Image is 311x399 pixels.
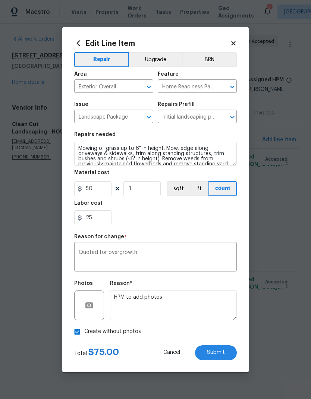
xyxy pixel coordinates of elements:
[74,234,124,239] h5: Reason for change
[144,112,154,122] button: Open
[74,72,87,77] h5: Area
[144,82,154,92] button: Open
[74,39,230,47] h2: Edit Line Item
[110,281,132,286] h5: Reason*
[158,102,195,107] h5: Repairs Prefill
[74,142,237,166] textarea: Mowing of grass up to 6" in height. Mow, edge along driveways & sidewalks, trim along standing st...
[190,181,208,196] button: ft
[74,201,103,206] h5: Labor cost
[88,348,119,356] span: $ 75.00
[84,328,141,336] span: Create without photos
[227,82,238,92] button: Open
[207,350,225,355] span: Submit
[74,52,129,67] button: Repair
[74,170,109,175] h5: Material cost
[74,102,88,107] h5: Issue
[74,132,116,137] h5: Repairs needed
[227,112,238,122] button: Open
[74,348,119,357] div: Total
[182,52,237,67] button: BRN
[208,181,237,196] button: count
[158,72,179,77] h5: Feature
[163,350,180,355] span: Cancel
[129,52,182,67] button: Upgrade
[151,345,192,360] button: Cancel
[74,281,93,286] h5: Photos
[79,250,232,266] textarea: Quoted for overgrowth
[110,290,237,320] textarea: HPM to add photos
[195,345,237,360] button: Submit
[167,181,190,196] button: sqft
